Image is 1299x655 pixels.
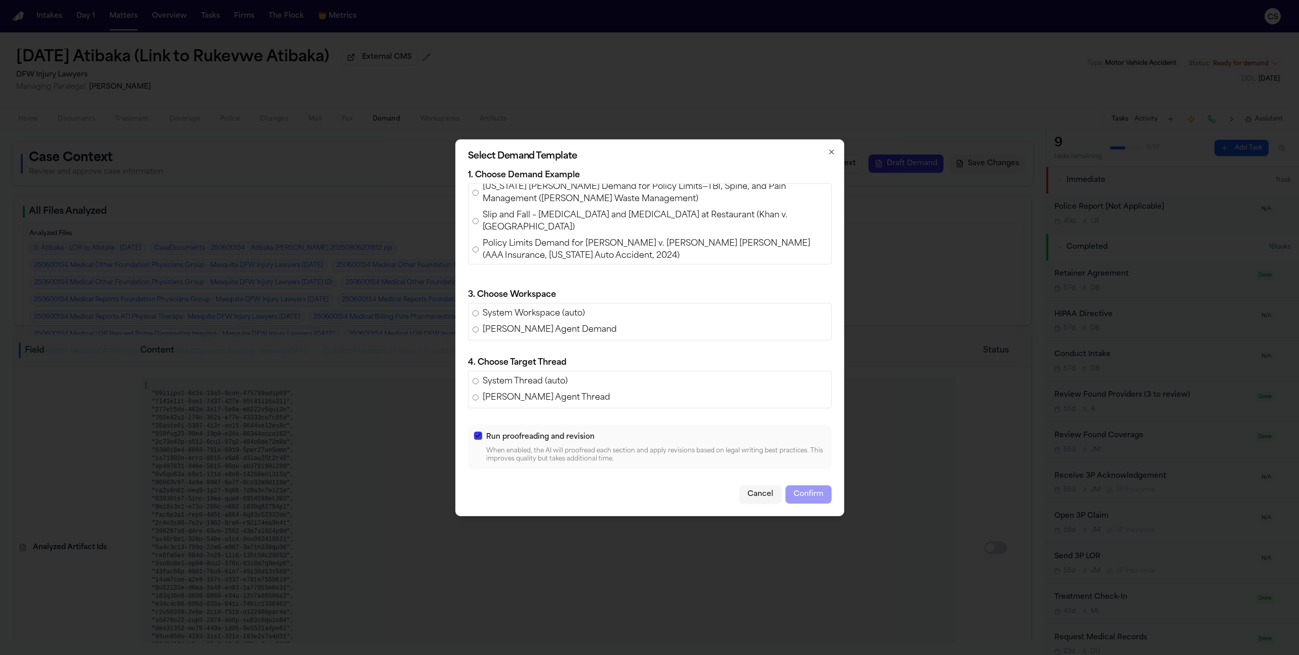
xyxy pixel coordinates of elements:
input: [PERSON_NAME] Agent Thread [473,394,479,401]
span: [US_STATE] [PERSON_NAME] Demand for Policy Limits—TBI, Spine, and Pain Management ([PERSON_NAME] ... [483,181,826,205]
input: System Workspace (auto) [473,310,479,317]
input: Policy Limits Demand for [PERSON_NAME] v. [PERSON_NAME] [PERSON_NAME] (AAA Insurance, [US_STATE] ... [473,246,479,253]
input: [PERSON_NAME] Agent Demand [473,326,479,333]
h2: Select Demand Template [468,152,832,161]
span: Run proofreading and revision [486,433,595,441]
span: Policy Limits Demand for [PERSON_NAME] v. [PERSON_NAME] [PERSON_NAME] (AAA Insurance, [US_STATE] ... [483,238,826,262]
span: System Thread (auto) [483,375,568,388]
p: 1. Choose Demand Example [468,169,832,181]
span: [PERSON_NAME] Agent Demand [483,324,617,336]
span: System Workspace (auto) [483,307,585,320]
input: [US_STATE] [PERSON_NAME] Demand for Policy Limits—TBI, Spine, and Pain Management ([PERSON_NAME] ... [473,189,479,196]
span: [PERSON_NAME] Agent Thread [483,392,610,404]
input: Slip and Fall – [MEDICAL_DATA] and [MEDICAL_DATA] at Restaurant (Khan v. [GEOGRAPHIC_DATA]) [473,218,479,224]
p: When enabled, the AI will proofread each section and apply revisions based on legal writing best ... [486,447,825,463]
span: Slip and Fall – [MEDICAL_DATA] and [MEDICAL_DATA] at Restaurant (Khan v. [GEOGRAPHIC_DATA]) [483,209,826,234]
p: 4. Choose Target Thread [468,357,832,369]
input: System Thread (auto) [473,378,479,384]
p: 3. Choose Workspace [468,289,832,301]
button: Cancel [739,485,781,504]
